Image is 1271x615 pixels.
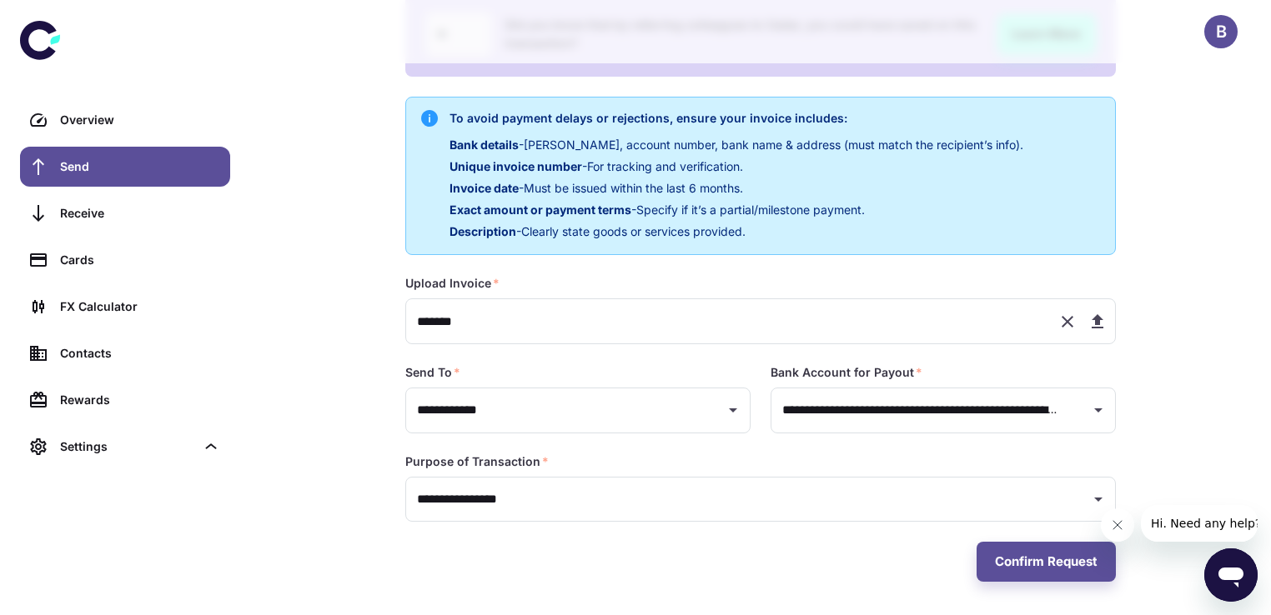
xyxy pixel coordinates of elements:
[10,12,120,25] span: Hi. Need any help?
[405,453,549,470] label: Purpose of Transaction
[60,111,220,129] div: Overview
[450,201,1023,219] p: - Specify if it’s a partial/milestone payment.
[60,437,195,456] div: Settings
[405,275,500,292] label: Upload Invoice
[450,202,631,217] span: Exact amount or payment terms
[60,344,220,362] div: Contacts
[60,157,220,176] div: Send
[60,297,220,316] div: FX Calculator
[977,542,1116,582] button: Confirm Request
[20,100,230,140] a: Overview
[450,159,582,173] span: Unique invoice number
[20,333,230,373] a: Contacts
[1204,548,1258,602] iframe: Button to launch messaging window
[771,364,922,381] label: Bank Account for Payout
[60,251,220,269] div: Cards
[405,364,460,381] label: Send To
[450,137,519,152] span: Bank details
[450,179,1023,197] p: - Must be issued within the last 6 months.
[450,157,1023,176] p: - For tracking and verification.
[1087,398,1110,422] button: Open
[20,380,230,420] a: Rewards
[60,391,220,409] div: Rewards
[1101,508,1134,542] iframe: Close message
[1141,505,1258,542] iframe: Message from company
[721,398,745,422] button: Open
[450,109,1023,127] h6: To avoid payment delays or rejections, ensure your invoice includes:
[1204,15,1238,48] button: B
[20,287,230,327] a: FX Calculator
[450,136,1023,154] p: - [PERSON_NAME], account number, bank name & address (must match the recipient’s info).
[1087,487,1110,511] button: Open
[60,204,220,222] div: Receive
[20,193,230,233] a: Receive
[20,147,230,187] a: Send
[450,181,519,195] span: Invoice date
[20,427,230,467] div: Settings
[450,222,1023,241] p: - Clearly state goods or services provided.
[20,240,230,280] a: Cards
[450,224,516,238] span: Description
